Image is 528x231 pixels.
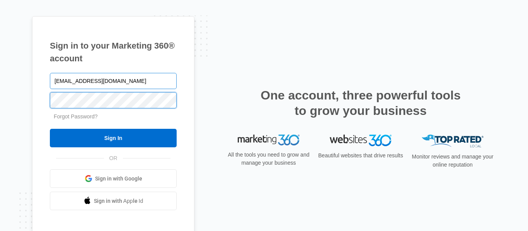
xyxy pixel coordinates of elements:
input: Email [50,73,177,89]
a: Forgot Password? [54,113,98,120]
p: All the tools you need to grow and manage your business [225,151,312,167]
p: Beautiful websites that drive results [317,152,404,160]
a: Sign in with Google [50,169,177,188]
p: Monitor reviews and manage your online reputation [409,153,496,169]
img: Websites 360 [330,135,392,146]
span: Sign in with Google [95,175,142,183]
h2: One account, three powerful tools to grow your business [258,88,463,118]
a: Sign in with Apple Id [50,192,177,210]
h1: Sign in to your Marketing 360® account [50,39,177,65]
img: Top Rated Local [422,135,484,147]
input: Sign In [50,129,177,147]
span: Sign in with Apple Id [94,197,143,205]
img: Marketing 360 [238,135,300,145]
span: OR [104,154,123,162]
